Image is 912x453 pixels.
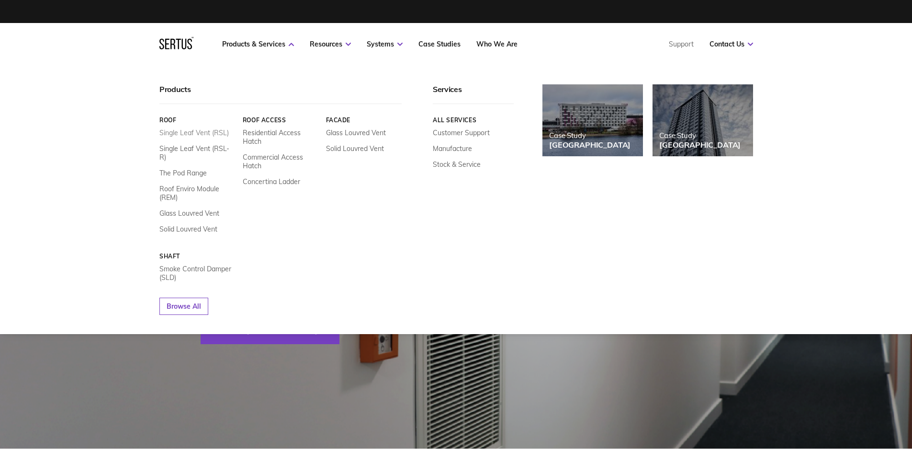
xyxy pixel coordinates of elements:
div: [GEOGRAPHIC_DATA] [549,140,631,150]
a: Single Leaf Vent (RSL) [159,128,229,137]
a: All services [433,116,514,124]
a: Roof Access [242,116,318,124]
a: Browse All [159,298,208,315]
div: [GEOGRAPHIC_DATA] [659,140,741,150]
a: Commercial Access Hatch [242,153,318,170]
a: Contact Us [709,40,753,48]
iframe: Chat Widget [740,342,912,453]
div: Products [159,84,402,104]
div: Case Study [659,131,741,140]
a: Customer Support [433,128,490,137]
a: Stock & Service [433,160,481,169]
a: Products & Services [222,40,294,48]
a: Solid Louvred Vent [326,144,383,153]
a: Support [669,40,694,48]
a: Case Study[GEOGRAPHIC_DATA] [653,84,753,156]
a: Concertina Ladder [242,177,300,186]
a: Roof Enviro Module (REM) [159,185,236,202]
a: Smoke Control Damper (SLD) [159,265,236,282]
a: Residential Access Hatch [242,128,318,146]
a: Glass Louvred Vent [326,128,385,137]
div: Case Study [549,131,631,140]
a: Manufacture [433,144,472,153]
a: Solid Louvred Vent [159,225,217,233]
a: Resources [310,40,351,48]
a: Shaft [159,253,236,260]
a: Case Studies [418,40,461,48]
a: Glass Louvred Vent [159,209,219,218]
a: Facade [326,116,402,124]
a: The Pod Range [159,169,207,177]
a: Case Study[GEOGRAPHIC_DATA] [542,84,643,156]
a: Who We Are [476,40,518,48]
div: Services [433,84,514,104]
a: Systems [367,40,403,48]
a: Single Leaf Vent (RSL-R) [159,144,236,162]
a: Roof [159,116,236,124]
